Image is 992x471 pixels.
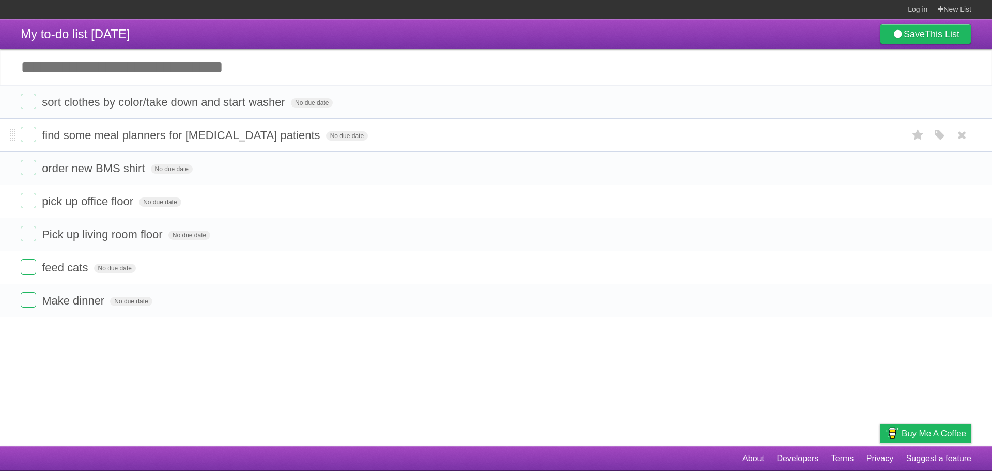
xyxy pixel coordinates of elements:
span: pick up office floor [42,195,136,208]
label: Done [21,226,36,241]
a: Terms [831,449,854,468]
span: No due date [168,231,210,240]
b: This List [925,29,959,39]
span: No due date [151,164,193,174]
label: Done [21,292,36,308]
label: Done [21,259,36,275]
span: No due date [291,98,333,108]
span: No due date [110,297,152,306]
span: No due date [94,264,136,273]
span: feed cats [42,261,90,274]
label: Done [21,94,36,109]
a: About [742,449,764,468]
label: Done [21,160,36,175]
a: Developers [777,449,818,468]
span: sort clothes by color/take down and start washer [42,96,288,109]
a: Buy me a coffee [880,424,971,443]
a: SaveThis List [880,24,971,44]
span: order new BMS shirt [42,162,147,175]
span: Pick up living room floor [42,228,165,241]
span: My to-do list [DATE] [21,27,130,41]
span: find some meal planners for [MEDICAL_DATA] patients [42,129,322,142]
span: Make dinner [42,294,107,307]
a: Privacy [866,449,893,468]
a: Suggest a feature [906,449,971,468]
img: Buy me a coffee [885,424,899,442]
label: Star task [908,127,928,144]
span: Buy me a coffee [902,424,966,443]
span: No due date [139,197,181,207]
label: Done [21,127,36,142]
span: No due date [326,131,368,141]
label: Done [21,193,36,208]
